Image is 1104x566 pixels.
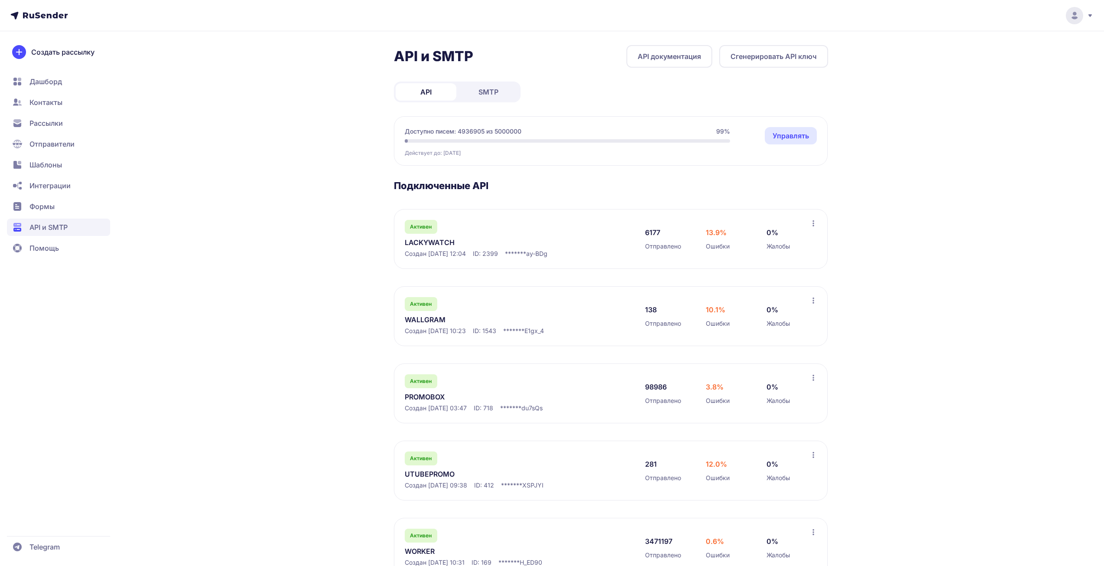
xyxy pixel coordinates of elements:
[29,97,62,108] span: Контакты
[765,127,817,144] a: Управлять
[473,327,496,335] span: ID: 1543
[473,249,498,258] span: ID: 2399
[405,237,583,248] a: LACKYWATCH
[706,536,724,546] span: 0.6%
[29,222,68,232] span: API и SMTP
[410,223,432,230] span: Активен
[405,546,583,556] a: WORKER
[394,180,828,192] h3: Подключенные API
[626,45,712,68] a: API документация
[405,314,583,325] a: WALLGRAM
[405,249,466,258] span: Создан [DATE] 12:04
[405,392,583,402] a: PROMOBOX
[706,551,730,559] span: Ошибки
[706,304,725,315] span: 10.1%
[29,76,62,87] span: Дашборд
[767,396,790,405] span: Жалобы
[396,83,456,101] a: API
[645,396,681,405] span: Отправлено
[706,242,730,251] span: Ошибки
[767,551,790,559] span: Жалобы
[706,396,730,405] span: Ошибки
[410,378,432,385] span: Активен
[410,532,432,539] span: Активен
[405,404,467,412] span: Создан [DATE] 03:47
[645,536,672,546] span: 3471197
[645,382,667,392] span: 98986
[767,536,778,546] span: 0%
[29,542,60,552] span: Telegram
[29,139,75,149] span: Отправители
[767,382,778,392] span: 0%
[706,474,730,482] span: Ошибки
[405,327,466,335] span: Создан [DATE] 10:23
[7,538,110,556] a: Telegram
[645,459,657,469] span: 281
[420,87,432,97] span: API
[29,243,59,253] span: Помощь
[767,304,778,315] span: 0%
[645,551,681,559] span: Отправлено
[29,160,62,170] span: Шаблоны
[29,118,63,128] span: Рассылки
[706,319,730,328] span: Ошибки
[767,474,790,482] span: Жалобы
[31,47,95,57] span: Создать рассылку
[478,87,498,97] span: SMTP
[29,180,71,191] span: Интеграции
[645,242,681,251] span: Отправлено
[410,301,432,308] span: Активен
[767,459,778,469] span: 0%
[394,48,473,65] h2: API и SMTP
[474,481,494,490] span: ID: 412
[706,227,727,238] span: 13.9%
[716,127,730,136] span: 99%
[767,227,778,238] span: 0%
[405,150,461,157] span: Действует до: [DATE]
[706,382,724,392] span: 3.8%
[524,327,544,335] span: E1gx_4
[521,404,543,412] span: du7sQs
[458,83,519,101] a: SMTP
[645,304,657,315] span: 138
[706,459,727,469] span: 12.0%
[522,481,544,490] span: XSPJYI
[474,404,493,412] span: ID: 718
[405,127,521,136] span: Доступно писем: 4936905 из 5000000
[29,201,55,212] span: Формы
[767,319,790,328] span: Жалобы
[645,319,681,328] span: Отправлено
[645,227,660,238] span: 6177
[526,249,547,258] span: ay-BDg
[405,481,467,490] span: Создан [DATE] 09:38
[767,242,790,251] span: Жалобы
[410,455,432,462] span: Активен
[645,474,681,482] span: Отправлено
[405,469,583,479] a: UTUBEPROMO
[719,45,828,68] button: Сгенерировать API ключ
